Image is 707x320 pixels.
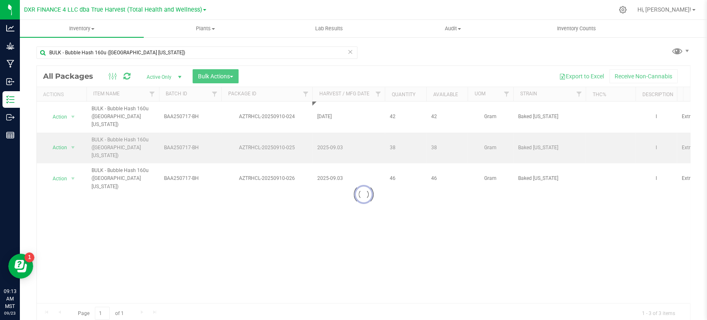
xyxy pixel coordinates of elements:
a: Lab Results [267,20,391,37]
div: Manage settings [618,6,628,14]
iframe: Resource center [8,254,33,279]
p: 09:13 AM MST [4,288,16,310]
a: Audit [391,20,515,37]
a: Inventory Counts [514,20,638,37]
span: Clear [347,46,353,57]
inline-svg: Analytics [6,24,14,32]
a: Plants [144,20,268,37]
span: Plants [144,25,267,32]
inline-svg: Inbound [6,78,14,86]
span: Hi, [PERSON_NAME]! [637,6,691,13]
span: Inventory [20,25,144,32]
span: Inventory Counts [546,25,607,32]
inline-svg: Grow [6,42,14,50]
inline-svg: Manufacturing [6,60,14,68]
a: Inventory [20,20,144,37]
input: Search Package ID, Item Name, SKU, Lot or Part Number... [36,46,357,59]
inline-svg: Reports [6,131,14,139]
span: DXR FINANCE 4 LLC dba True Harvest (Total Health and Wellness) [24,6,202,13]
p: 09/23 [4,310,16,316]
inline-svg: Inventory [6,95,14,104]
span: Audit [391,25,514,32]
iframe: Resource center unread badge [24,252,34,262]
span: Lab Results [304,25,354,32]
inline-svg: Outbound [6,113,14,121]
